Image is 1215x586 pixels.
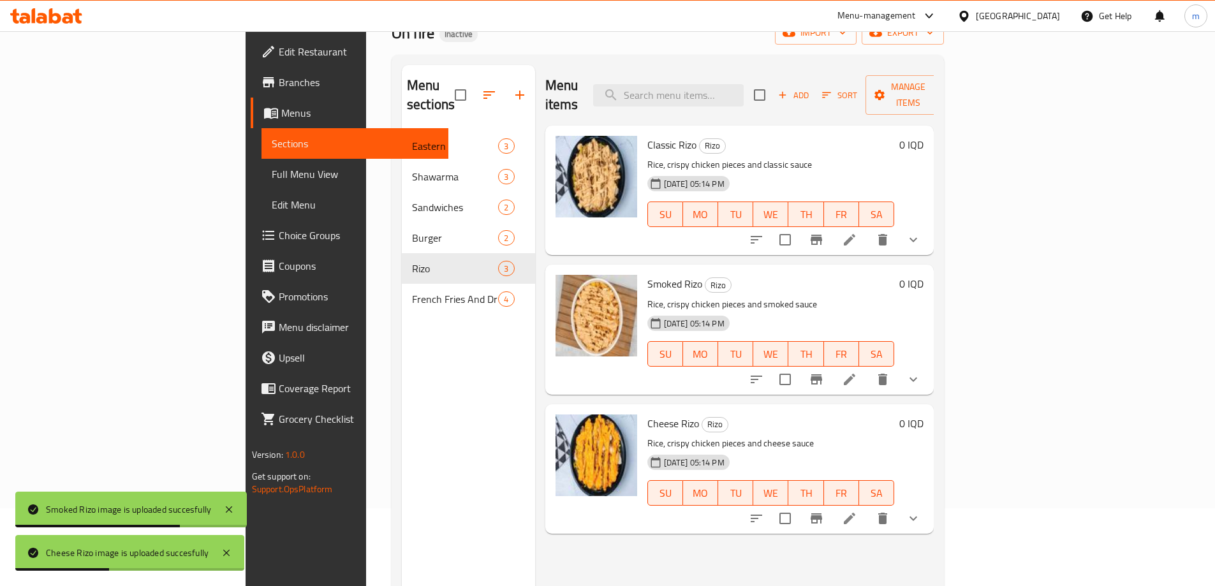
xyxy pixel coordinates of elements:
[279,381,438,396] span: Coverage Report
[723,484,748,502] span: TU
[705,277,732,293] div: Rizo
[788,341,823,367] button: TH
[402,253,535,284] div: Rizo3
[251,36,448,67] a: Edit Restaurant
[906,372,921,387] svg: Show Choices
[647,157,895,173] p: Rice, crispy chicken pieces and classic sauce
[499,263,513,275] span: 3
[252,446,283,463] span: Version:
[252,468,311,485] span: Get support on:
[864,345,889,363] span: SA
[647,341,683,367] button: SU
[822,88,857,103] span: Sort
[702,417,728,432] div: Rizo
[688,345,713,363] span: MO
[723,205,748,224] span: TU
[837,8,916,24] div: Menu-management
[659,178,730,190] span: [DATE] 05:14 PM
[859,341,894,367] button: SA
[279,44,438,59] span: Edit Restaurant
[647,480,683,506] button: SU
[279,258,438,274] span: Coupons
[251,373,448,404] a: Coverage Report
[402,192,535,223] div: Sandwiches2
[829,484,854,502] span: FR
[772,366,799,393] span: Select to update
[899,414,924,432] h6: 0 IQD
[772,505,799,532] span: Select to update
[556,275,637,356] img: Smoked Rizo
[758,205,783,224] span: WE
[976,9,1060,23] div: [GEOGRAPHIC_DATA]
[499,201,513,214] span: 2
[252,481,333,497] a: Support.OpsPlatform
[758,345,783,363] span: WE
[251,281,448,312] a: Promotions
[251,67,448,98] a: Branches
[402,126,535,319] nav: Menu sections
[788,480,823,506] button: TH
[272,136,438,151] span: Sections
[402,161,535,192] div: Shawarma3
[439,29,478,40] span: Inactive
[261,159,448,189] a: Full Menu View
[261,189,448,220] a: Edit Menu
[647,274,702,293] span: Smoked Rizo
[46,502,211,516] div: Smoked Rizo image is uploaded succesfully
[251,404,448,434] a: Grocery Checklist
[793,345,818,363] span: TH
[412,291,498,307] span: French Fries And Drinks
[683,341,718,367] button: MO
[412,261,498,276] span: Rizo
[659,318,730,330] span: [DATE] 05:14 PM
[647,436,895,451] p: Rice, crispy chicken pieces and cheese sauce
[758,484,783,502] span: WE
[439,27,478,42] div: Inactive
[556,414,637,496] img: Cheese Rizo
[842,511,857,526] a: Edit menu item
[402,223,535,253] div: Burger2
[279,228,438,243] span: Choice Groups
[700,138,725,153] span: Rizo
[906,232,921,247] svg: Show Choices
[793,484,818,502] span: TH
[801,224,832,255] button: Branch-specific-item
[776,88,811,103] span: Add
[899,136,924,154] h6: 0 IQD
[251,220,448,251] a: Choice Groups
[865,75,951,115] button: Manage items
[741,364,772,395] button: sort-choices
[683,201,718,227] button: MO
[705,278,731,293] span: Rizo
[867,503,898,534] button: delete
[793,205,818,224] span: TH
[653,205,678,224] span: SU
[653,345,678,363] span: SU
[785,25,846,41] span: import
[46,546,209,560] div: Cheese Rizo image is uploaded succesfully
[279,75,438,90] span: Branches
[279,350,438,365] span: Upsell
[647,414,699,433] span: Cheese Rizo
[251,342,448,373] a: Upsell
[279,411,438,427] span: Grocery Checklist
[872,25,934,41] span: export
[773,85,814,105] span: Add item
[718,480,753,506] button: TU
[285,446,305,463] span: 1.0.0
[801,503,832,534] button: Branch-specific-item
[402,284,535,314] div: French Fries And Drinks4
[864,205,889,224] span: SA
[499,140,513,152] span: 3
[412,138,498,154] span: Eastern
[829,205,854,224] span: FR
[688,205,713,224] span: MO
[788,201,823,227] button: TH
[702,417,728,432] span: Rizo
[741,224,772,255] button: sort-choices
[842,232,857,247] a: Edit menu item
[773,85,814,105] button: Add
[699,138,726,154] div: Rizo
[819,85,860,105] button: Sort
